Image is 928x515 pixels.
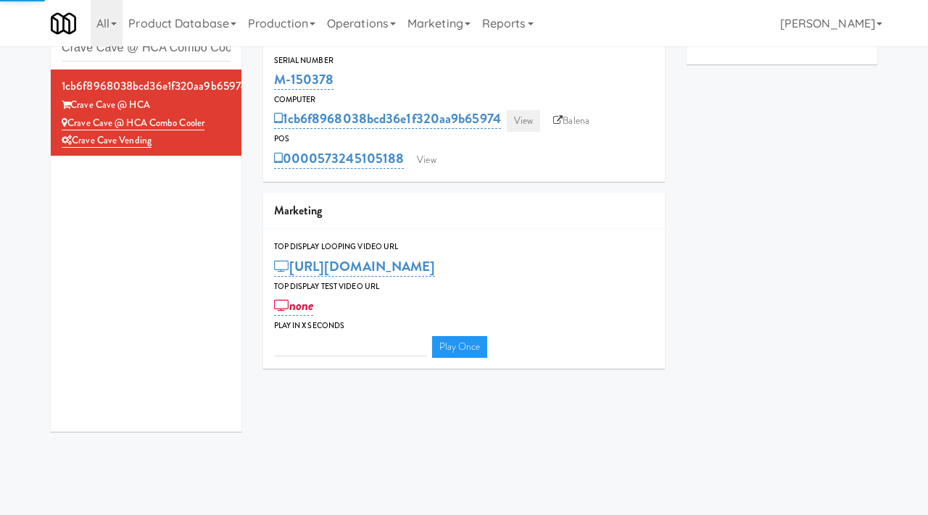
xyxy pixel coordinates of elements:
a: 0000573245105188 [274,148,405,169]
a: none [274,296,314,316]
div: Computer [274,93,655,107]
div: Serial Number [274,54,655,68]
div: Play in X seconds [274,319,655,333]
a: Crave Cave Vending [62,133,152,148]
a: Crave Cave @ HCA Combo Cooler [62,116,204,130]
div: Crave Cave @ HCA [62,96,231,114]
a: Play Once [432,336,488,358]
a: [URL][DOMAIN_NAME] [274,256,436,277]
a: View [410,149,443,171]
input: Search cabinets [62,35,231,62]
a: Balena [546,110,597,132]
a: 1cb6f8968038bcd36e1f320aa9b65974 [274,109,501,129]
span: Marketing [274,202,323,219]
a: M-150378 [274,70,334,90]
div: Top Display Test Video Url [274,280,655,294]
li: 1cb6f8968038bcd36e1f320aa9b65974Crave Cave @ HCA Crave Cave @ HCA Combo CoolerCrave Cave Vending [51,70,241,156]
div: POS [274,132,655,146]
div: Top Display Looping Video Url [274,240,655,254]
a: View [507,110,540,132]
div: 1cb6f8968038bcd36e1f320aa9b65974 [62,75,231,97]
img: Micromart [51,11,76,36]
